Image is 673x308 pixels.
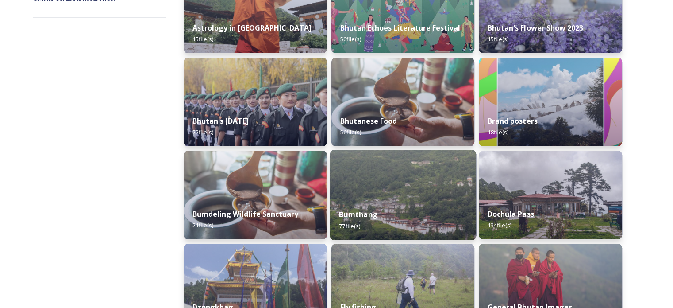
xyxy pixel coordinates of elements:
[330,150,476,240] img: Bumthang%2520180723%2520by%2520Amp%2520Sripimanwat-20.jpg
[479,58,622,146] img: Bhutan_Believe_800_1000_4.jpg
[192,209,298,219] strong: Bumdeling Wildlife Sanctuary
[340,116,397,126] strong: Bhutanese Food
[479,151,622,239] img: 2022-10-01%252011.41.43.jpg
[488,23,583,33] strong: Bhutan's Flower Show 2023
[192,221,213,229] span: 21 file(s)
[340,23,460,33] strong: Bhutan Echoes Literature Festival
[192,128,213,136] span: 22 file(s)
[192,116,249,126] strong: Bhutan's [DATE]
[488,116,537,126] strong: Brand posters
[488,128,508,136] span: 18 file(s)
[488,221,511,229] span: 134 file(s)
[184,151,327,239] img: Bumdeling%2520090723%2520by%2520Amp%2520Sripimanwat-4%25202.jpg
[340,35,361,43] span: 50 file(s)
[339,222,360,230] span: 77 file(s)
[488,209,534,219] strong: Dochula Pass
[339,210,377,219] strong: Bumthang
[488,35,508,43] span: 15 file(s)
[340,128,361,136] span: 56 file(s)
[192,35,213,43] span: 15 file(s)
[331,58,475,146] img: Bumdeling%2520090723%2520by%2520Amp%2520Sripimanwat-4.jpg
[192,23,312,33] strong: Astrology in [GEOGRAPHIC_DATA]
[184,58,327,146] img: Bhutan%2520National%2520Day10.jpg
